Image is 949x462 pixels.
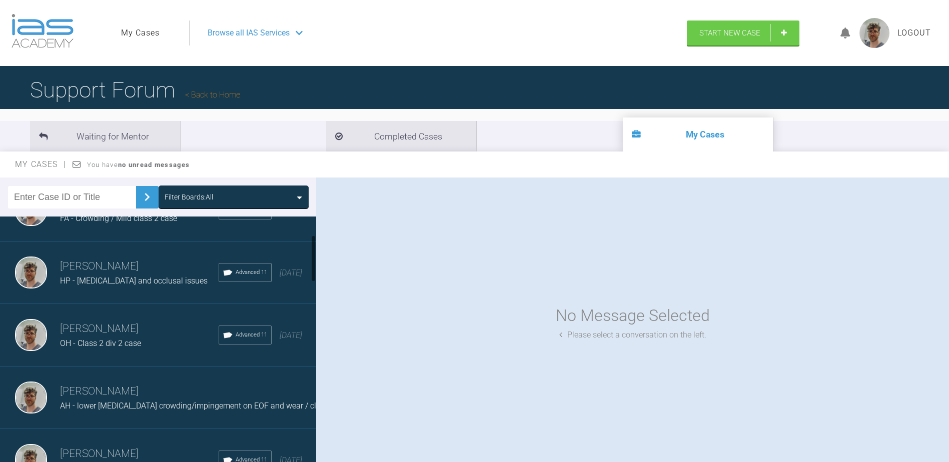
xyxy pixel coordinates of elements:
div: Please select a conversation on the left. [559,328,706,341]
span: AH - lower [MEDICAL_DATA] crowding/impingement on EOF and wear / class 3 [60,401,335,410]
span: Browse all IAS Services [208,26,290,39]
img: Thomas Friar [15,256,47,288]
h3: [PERSON_NAME] [60,383,335,400]
li: Completed Cases [326,121,476,151]
input: Enter Case ID or Title [8,186,136,208]
li: My Cases [623,117,773,151]
a: Start New Case [687,20,799,45]
div: Filter Boards: All [165,191,213,202]
span: OH - Class 2 div 2 case [60,338,141,348]
img: profile.png [859,18,889,48]
a: Back to Home [185,90,240,99]
span: Advanced 11 [236,268,267,277]
span: My Cases [15,159,67,169]
h3: [PERSON_NAME] [60,320,219,337]
span: Start New Case [699,28,760,37]
span: FA - Crowding / Mild class 2 case [60,213,177,223]
strong: no unread messages [118,161,190,168]
span: [DATE] [280,268,302,277]
span: Advanced 11 [236,330,267,339]
a: Logout [897,26,931,39]
span: [DATE] [280,330,302,340]
img: Thomas Friar [15,319,47,351]
li: Waiting for Mentor [30,121,180,151]
img: logo-light.3e3ef733.png [12,14,74,48]
span: HP - [MEDICAL_DATA] and occlusal issues [60,276,208,285]
h3: [PERSON_NAME] [60,258,219,275]
a: My Cases [121,26,160,39]
span: You have [87,161,190,168]
img: Thomas Friar [15,381,47,413]
img: chevronRight.28bd32b0.svg [139,189,155,205]
h1: Support Forum [30,72,240,107]
div: No Message Selected [556,303,710,328]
